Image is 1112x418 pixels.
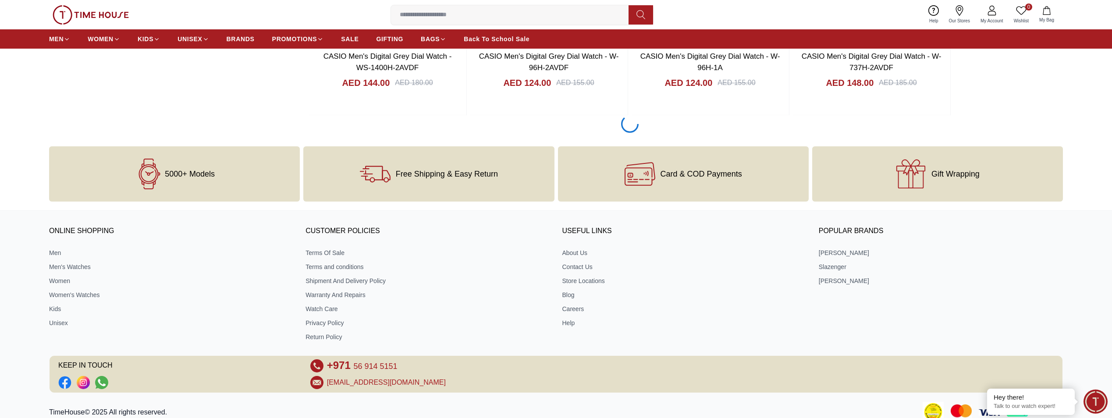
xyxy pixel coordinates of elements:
span: Gift Wrapping [931,170,980,178]
span: Back To School Sale [464,35,529,43]
a: Back To School Sale [464,31,529,47]
div: AED 180.00 [395,78,433,88]
a: Men's Watches [49,262,293,271]
li: Facebook [58,376,71,389]
a: MEN [49,31,70,47]
a: Kids [49,305,293,313]
h4: AED 124.00 [664,77,712,89]
a: BRANDS [227,31,255,47]
span: Help [926,18,942,24]
span: Free Shipping & Easy Return [396,170,498,178]
span: BAGS [421,35,440,43]
a: CASIO Men's Digital Grey Dial Watch - W-96H-2AVDF [479,52,619,72]
span: 56 914 5151 [353,362,397,371]
a: CASIO Men's Digital Grey Dial Watch - WS-1400H-2AVDF [323,52,452,72]
span: KEEP IN TOUCH [58,359,298,372]
a: [PERSON_NAME] [819,248,1063,257]
div: Hey there! [994,393,1068,402]
a: Privacy Policy [306,319,550,327]
a: Men [49,248,293,257]
a: SALE [341,31,359,47]
span: MEN [49,35,64,43]
span: BRANDS [227,35,255,43]
h4: AED 124.00 [503,77,551,89]
h4: AED 148.00 [826,77,874,89]
div: AED 155.00 [718,78,755,88]
img: Visa [979,409,1000,416]
div: Chat Widget [1084,390,1108,414]
span: My Account [977,18,1007,24]
span: My Bag [1036,17,1058,23]
h3: CUSTOMER POLICIES [306,225,550,238]
p: TimeHouse© 2025 All rights reserved. [49,407,171,418]
a: [PERSON_NAME] [819,276,1063,285]
h3: Popular Brands [819,225,1063,238]
a: 0Wishlist [1009,4,1034,26]
a: UNISEX [178,31,209,47]
button: My Bag [1034,4,1059,25]
a: +971 56 914 5151 [327,359,398,372]
span: Our Stores [945,18,973,24]
span: KIDS [138,35,153,43]
a: Slazenger [819,262,1063,271]
a: Our Stores [944,4,975,26]
span: PROMOTIONS [272,35,317,43]
div: AED 185.00 [879,78,917,88]
span: GIFTING [376,35,403,43]
a: Women [49,276,293,285]
a: BAGS [421,31,446,47]
img: ... [53,5,129,25]
span: Card & COD Payments [661,170,742,178]
span: 5000+ Models [165,170,215,178]
h3: USEFUL LINKS [562,225,806,238]
a: Warranty And Repairs [306,290,550,299]
a: [EMAIL_ADDRESS][DOMAIN_NAME] [327,377,446,388]
span: SALE [341,35,359,43]
span: UNISEX [178,35,202,43]
a: Terms Of Sale [306,248,550,257]
a: GIFTING [376,31,403,47]
a: Social Link [58,376,71,389]
p: Talk to our watch expert! [994,403,1068,410]
a: CASIO Men's Digital Grey Dial Watch - W-96H-1A [640,52,780,72]
a: Women's Watches [49,290,293,299]
a: Store Locations [562,276,806,285]
span: Wishlist [1010,18,1032,24]
a: KIDS [138,31,160,47]
a: Blog [562,290,806,299]
span: 0 [1025,4,1032,11]
h4: AED 144.00 [342,77,390,89]
h3: ONLINE SHOPPING [49,225,293,238]
a: WOMEN [88,31,120,47]
a: CASIO Men's Digital Grey Dial Watch - W-737H-2AVDF [802,52,941,72]
span: WOMEN [88,35,114,43]
a: Social Link [95,376,108,389]
a: Contact Us [562,262,806,271]
a: Watch Care [306,305,550,313]
a: Terms and conditions [306,262,550,271]
a: Careers [562,305,806,313]
a: Help [924,4,944,26]
a: Return Policy [306,333,550,341]
a: PROMOTIONS [272,31,324,47]
div: AED 155.00 [556,78,594,88]
a: Unisex [49,319,293,327]
a: About Us [562,248,806,257]
a: Shipment And Delivery Policy [306,276,550,285]
a: Help [562,319,806,327]
a: Social Link [77,376,90,389]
